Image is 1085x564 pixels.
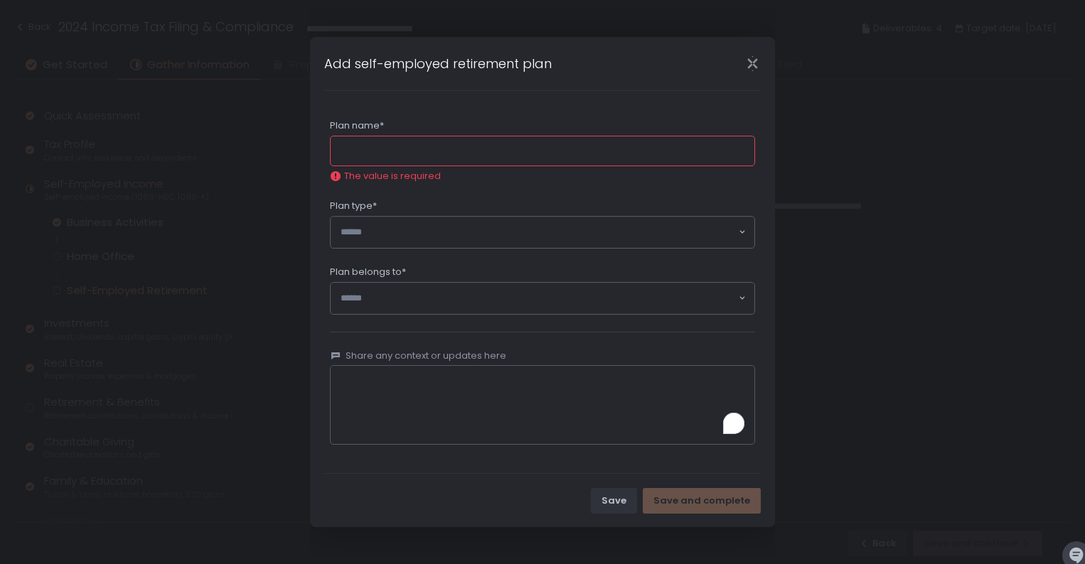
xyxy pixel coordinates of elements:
[331,217,754,248] div: Search for option
[591,488,637,514] button: Save
[330,266,406,278] span: Plan belongs to*
[341,225,737,239] input: Search for option
[602,494,626,507] div: Save
[341,291,737,305] input: Search for option
[324,54,552,73] h1: Add self-employed retirement plan
[344,170,441,183] span: The value is required
[330,365,755,445] textarea: To enrich screen reader interactions, please activate Accessibility in Grammarly extension settings
[331,283,754,314] div: Search for option
[346,349,506,362] span: Share any context or updates here
[330,119,384,132] span: Plan name*
[330,200,377,212] span: Plan type*
[729,55,775,72] div: Close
